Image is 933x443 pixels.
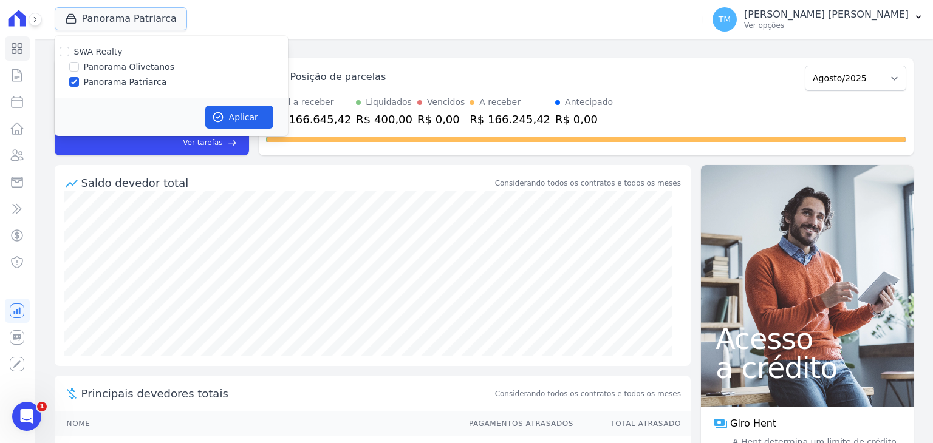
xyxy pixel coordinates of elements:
[55,411,457,436] th: Nome
[81,175,493,191] div: Saldo devedor total
[84,61,174,73] label: Panorama Olivetanos
[457,411,574,436] th: Pagamentos Atrasados
[290,70,386,84] div: Posição de parcelas
[228,138,237,147] span: east
[55,7,187,30] button: Panorama Patriarca
[74,47,123,56] label: SWA Realty
[565,96,613,109] div: Antecipado
[271,111,352,127] div: R$ 166.645,42
[479,96,521,109] div: A receber
[744,8,909,21] p: [PERSON_NAME] [PERSON_NAME]
[427,96,465,109] div: Vencidos
[470,111,550,127] div: R$ 166.245,42
[719,15,731,24] span: TM
[495,178,681,189] div: Considerando todos os contratos e todos os meses
[37,402,47,411] span: 1
[716,324,899,353] span: Acesso
[417,111,465,127] div: R$ 0,00
[205,106,273,129] button: Aplicar
[730,416,776,431] span: Giro Hent
[716,353,899,382] span: a crédito
[744,21,909,30] p: Ver opções
[127,137,236,148] a: Ver tarefas east
[81,385,493,402] span: Principais devedores totais
[183,137,222,148] span: Ver tarefas
[356,111,412,127] div: R$ 400,00
[703,2,933,36] button: TM [PERSON_NAME] [PERSON_NAME] Ver opções
[555,111,613,127] div: R$ 0,00
[495,388,681,399] span: Considerando todos os contratos e todos os meses
[12,402,41,431] iframe: Intercom live chat
[84,76,167,89] label: Panorama Patriarca
[574,411,691,436] th: Total Atrasado
[271,96,352,109] div: Total a receber
[366,96,412,109] div: Liquidados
